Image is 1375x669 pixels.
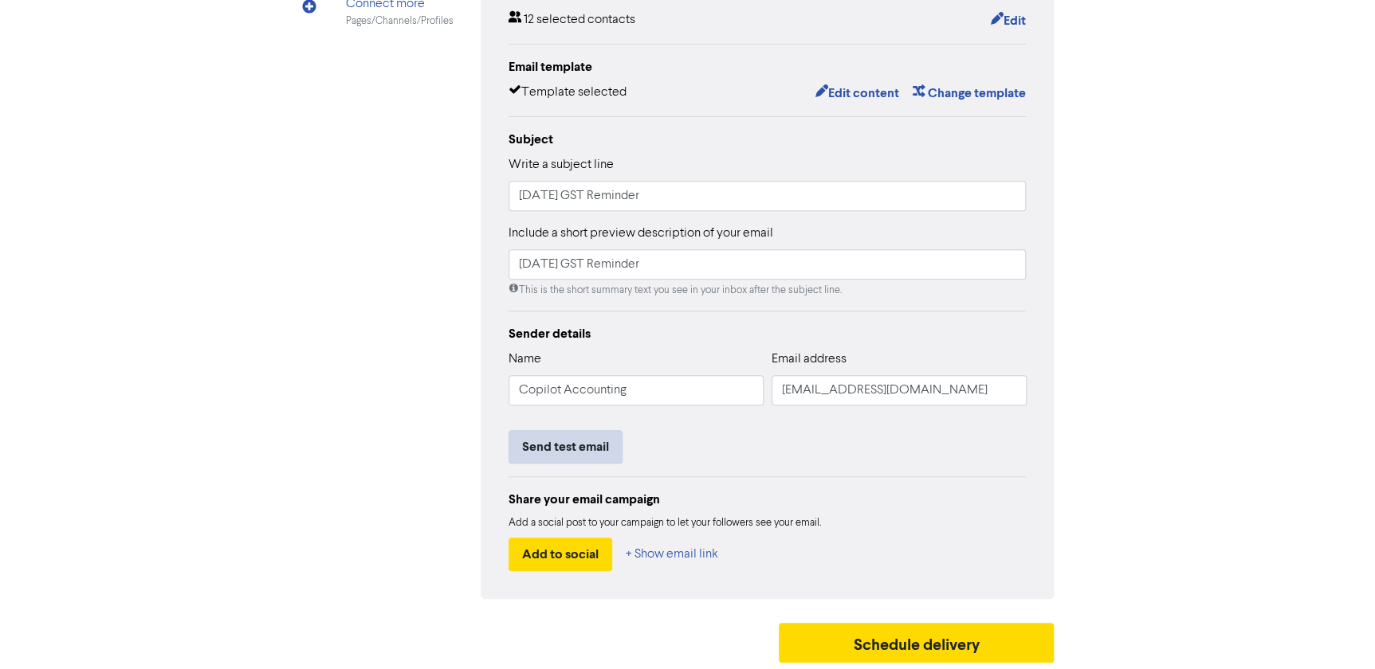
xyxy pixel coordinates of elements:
[911,83,1026,104] button: Change template
[509,350,541,369] label: Name
[509,430,623,464] button: Send test email
[1295,593,1375,669] iframe: Chat Widget
[509,490,1027,509] div: Share your email campaign
[346,14,454,29] div: Pages/Channels/Profiles
[509,130,1027,149] div: Subject
[625,538,719,571] button: + Show email link
[989,10,1026,31] button: Edit
[509,224,773,243] label: Include a short preview description of your email
[772,350,847,369] label: Email address
[779,623,1055,663] button: Schedule delivery
[509,57,1027,76] div: Email template
[509,155,614,174] label: Write a subject line
[509,515,1027,531] div: Add a social post to your campaign to let your followers see your email.
[509,10,635,31] div: 12 selected contacts
[509,83,627,104] div: Template selected
[814,83,899,104] button: Edit content
[509,538,612,571] button: Add to social
[509,283,1027,298] div: This is the short summary text you see in your inbox after the subject line.
[509,324,1027,343] div: Sender details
